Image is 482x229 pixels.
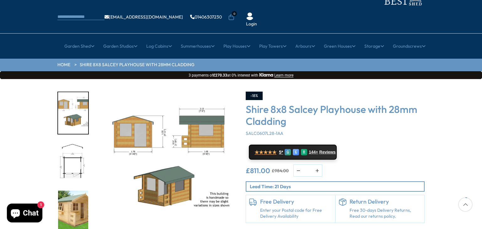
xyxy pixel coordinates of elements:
[228,14,234,20] a: 0
[58,141,88,183] img: Salcey6x7ftplan_200x200.jpg
[249,145,337,160] a: ★★★★★ 5* G E R 144+ Reviews
[181,38,215,54] a: Summerhouses
[246,92,263,100] div: -18%
[146,38,172,54] a: Log Cabins
[324,38,356,54] a: Green Houses
[246,13,254,20] img: User Icon
[223,38,250,54] a: Play Houses
[301,149,307,155] div: R
[80,62,195,68] a: Shire 8x8 Salcey Playhouse with 28mm Cladding
[57,92,89,135] div: 3 / 5
[5,204,44,224] inbox-online-store-chat: Shopify online store chat
[246,21,257,27] a: Login
[232,11,237,16] span: 0
[246,167,270,174] ins: £811.00
[309,150,318,155] span: 144+
[259,38,287,54] a: Play Towers
[246,103,425,127] h3: Shire 8x8 Salcey Playhouse with 28mm Cladding
[319,150,336,155] span: Reviews
[246,130,283,136] span: SALC0607L28-1AA
[260,207,332,220] a: Enter your Postal code for Free Delivery Availability
[250,183,424,190] p: Lead Time: 21 Days
[293,149,299,155] div: E
[104,15,183,19] a: [EMAIL_ADDRESS][DOMAIN_NAME]
[285,149,291,155] div: G
[272,168,289,173] del: £984.00
[295,38,315,54] a: Arbours
[64,38,94,54] a: Garden Shed
[254,149,276,155] span: ★★★★★
[57,141,89,184] div: 4 / 5
[350,207,421,220] p: Free 30-days Delivery Returns, Read our returns policy.
[58,92,88,134] img: salcey1790x1790linedrawings_200x200.jpg
[364,38,384,54] a: Storage
[350,198,421,205] h6: Return Delivery
[260,198,332,205] h6: Free Delivery
[190,15,222,19] a: 01406307230
[57,62,70,68] a: HOME
[103,38,137,54] a: Garden Studios
[393,38,426,54] a: Groundscrews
